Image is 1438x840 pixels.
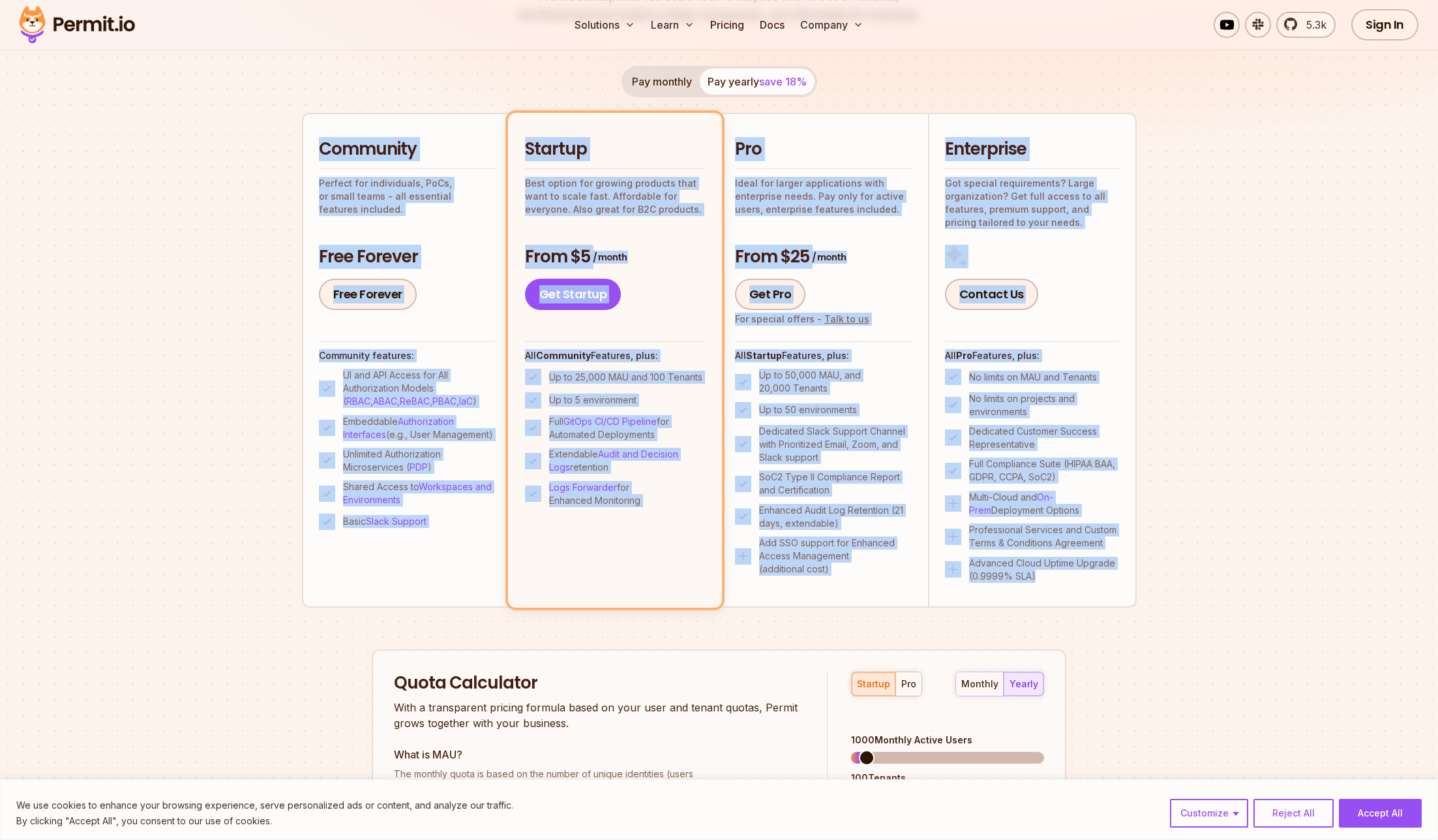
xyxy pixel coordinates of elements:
button: Company [795,12,869,38]
div: For special offers - [735,313,869,326]
p: Ideal for larger applications with enterprise needs. Pay only for active users, enterprise featur... [735,177,912,216]
h2: Pro [735,138,912,161]
p: With a transparent pricing formula based on your user and tenant quotas, Permit grows together wi... [394,700,803,731]
h3: What is MAU? [394,747,803,762]
a: Contact Us [945,279,1038,310]
h3: Free Forever [319,245,495,269]
p: for Enhanced Monitoring [549,481,705,507]
p: No limits on MAU and Tenants [969,371,1097,384]
button: Learn [646,12,700,38]
a: Get Startup [525,279,622,310]
p: Full for Automated Deployments [549,415,705,441]
p: Perfect for individuals, PoCs, or small teams - all essential features included. [319,177,495,216]
h2: Enterprise [945,138,1120,161]
button: Accept All [1339,799,1422,828]
a: ABAC [373,396,397,407]
a: PBAC [432,396,457,407]
a: IaC [459,396,473,407]
p: By clicking "Accept All", you consent to our use of cookies. [16,813,513,829]
button: Reject All [1253,799,1334,828]
div: pro [901,677,916,691]
p: Best option for growing products that want to scale fast. Affordable for everyone. Also great for... [525,177,705,216]
a: Docs [755,12,790,38]
p: or services) that your application authorizes monthly. [394,768,803,794]
h4: All Features, plus: [735,349,912,362]
h2: Quota Calculator [394,672,803,695]
a: GitOps CI/CD Pipeline [563,416,657,427]
a: Pricing [705,12,749,38]
p: Extendable retention [549,448,705,474]
p: Enhanced Audit Log Retention (21 days, extendable) [759,504,912,530]
a: Get Pro [735,279,806,310]
button: Solutions [569,12,640,38]
button: Customize [1170,799,1248,828]
h4: All Features, plus: [525,349,705,362]
p: Full Compliance Suite (HIPAA BAA, GDPR, CCPA, SoC2) [969,458,1120,484]
a: RBAC [346,396,370,407]
p: Add SSO support for Enhanced Access Management (additional cost) [759,537,912,576]
span: / month [812,251,846,264]
p: Dedicated Customer Success Representative [969,425,1120,451]
span: / month [593,251,627,264]
p: Up to 5 environment [549,394,637,407]
div: 1000 Monthly Active Users [851,734,1044,747]
a: Free Forever [319,279,417,310]
a: ReBAC [400,396,430,407]
a: On-Prem [969,491,1053,516]
p: Shared Access to [343,480,495,506]
p: Up to 25,000 MAU and 100 Tenants [549,371,702,384]
a: PDP [410,461,428,473]
h2: Startup [525,138,705,161]
p: No limits on projects and environments [969,392,1120,418]
p: UI and API Access for All Authorization Models ( , , , , ) [343,369,495,408]
a: Slack Support [366,516,427,527]
a: Talk to us [824,313,869,324]
a: 5.3k [1276,12,1336,38]
a: Sign In [1351,9,1418,40]
p: Basic [343,515,427,528]
p: Professional Services and Custom Terms & Conditions Agreement [969,523,1120,550]
div: monthly [961,677,998,691]
h4: Community features: [319,349,495,362]
p: Unlimited Authorization Microservices ( ) [343,448,495,474]
p: Advanced Cloud Uptime Upgrade (0.9999% SLA) [969,557,1120,583]
p: SoC2 Type II Compliance Report and Certification [759,471,912,497]
strong: Pro [956,350,972,361]
strong: Startup [746,350,782,361]
span: 5.3k [1298,17,1326,33]
h3: From $25 [735,245,912,269]
a: Logs Forwarder [549,482,617,493]
span: The monthly quota is based on the number of unique identities (users [394,768,803,781]
h3: From $5 [525,245,705,269]
p: Up to 50,000 MAU, and 20,000 Tenants [759,369,912,395]
h4: All Features, plus: [945,349,1120,362]
a: Audit and Decision Logs [549,448,678,473]
img: Permit logo [13,3,141,47]
strong: Community [536,350,591,361]
div: 100 Tenants [851,771,1044,785]
a: Authorization Interfaces [343,416,454,440]
p: We use cookies to enhance your browsing experience, serve personalized ads or content, and analyz... [16,798,513,813]
p: Embeddable (e.g., User Management) [343,415,495,441]
p: Multi-Cloud and Deployment Options [969,491,1120,517]
p: Dedicated Slack Support Channel with Prioritized Email, Zoom, and Slack support [759,425,912,464]
p: Up to 50 environments [759,403,857,416]
p: Got special requirements? Large organization? Get full access to all features, premium support, a... [945,177,1120,229]
h2: Community [319,138,495,161]
button: Pay monthly [624,69,700,95]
